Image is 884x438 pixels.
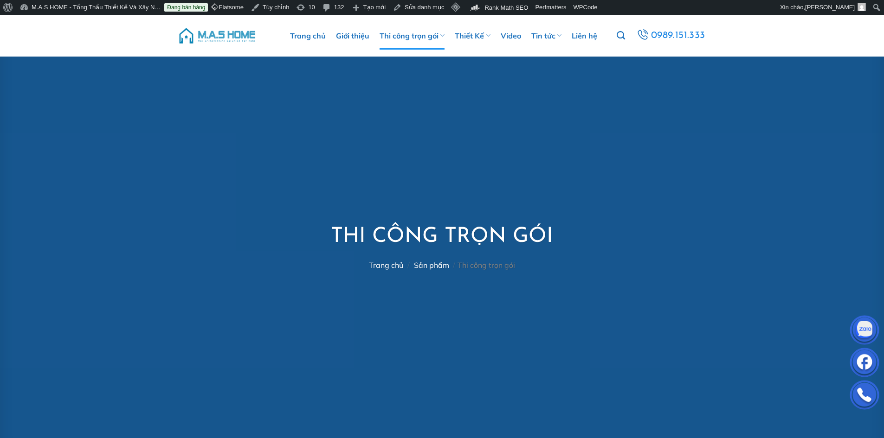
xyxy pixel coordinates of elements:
a: Liên hệ [572,22,597,50]
span: / [453,260,455,270]
a: 0989.151.333 [633,27,709,44]
img: M.A.S HOME – Tổng Thầu Thiết Kế Và Xây Nhà Trọn Gói [178,22,257,50]
a: Thiết Kế [455,22,490,50]
span: Rank Math SEO [484,4,528,11]
a: Trang chủ [290,22,326,50]
img: Phone [851,382,878,410]
a: Video [501,22,521,50]
span: [PERSON_NAME] [805,4,855,11]
a: Đang bán hàng [164,3,208,12]
span: / [407,260,410,270]
img: Facebook [851,350,878,378]
a: Thi công trọn gói [380,22,445,50]
img: Zalo [851,317,878,345]
a: Giới thiệu [336,22,369,50]
nav: Thi công trọn gói [331,261,553,270]
a: Trang chủ [369,260,403,270]
h1: Thi công trọn gói [331,223,553,251]
a: Sản phẩm [414,260,449,270]
a: Tìm kiếm [617,26,625,45]
span: 0989.151.333 [650,27,707,44]
a: Tin tức [531,22,561,50]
